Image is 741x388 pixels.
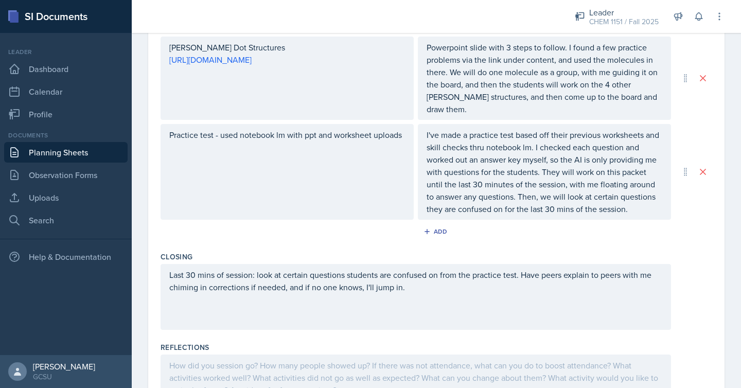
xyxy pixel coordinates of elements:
[420,224,453,239] button: Add
[161,252,192,262] label: Closing
[4,59,128,79] a: Dashboard
[4,210,128,231] a: Search
[426,227,448,236] div: Add
[4,81,128,102] a: Calendar
[169,129,405,141] p: Practice test - used notebook lm with ppt and worksheet uploads
[169,41,405,54] p: [PERSON_NAME] Dot Structures
[4,246,128,267] div: Help & Documentation
[169,269,662,293] p: Last 30 mins of session: look at certain questions students are confused on from the practice tes...
[427,41,662,115] p: Powerpoint slide with 3 steps to follow. I found a few practice problems via the link under conte...
[589,16,659,27] div: CHEM 1151 / Fall 2025
[589,6,659,19] div: Leader
[4,131,128,140] div: Documents
[4,47,128,57] div: Leader
[427,129,662,215] p: I've made a practice test based off their previous worksheets and skill checks thru notebook lm. ...
[4,165,128,185] a: Observation Forms
[4,104,128,125] a: Profile
[4,142,128,163] a: Planning Sheets
[4,187,128,208] a: Uploads
[169,54,252,65] a: [URL][DOMAIN_NAME]
[161,342,209,352] label: Reflections
[33,361,95,372] div: [PERSON_NAME]
[33,372,95,382] div: GCSU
